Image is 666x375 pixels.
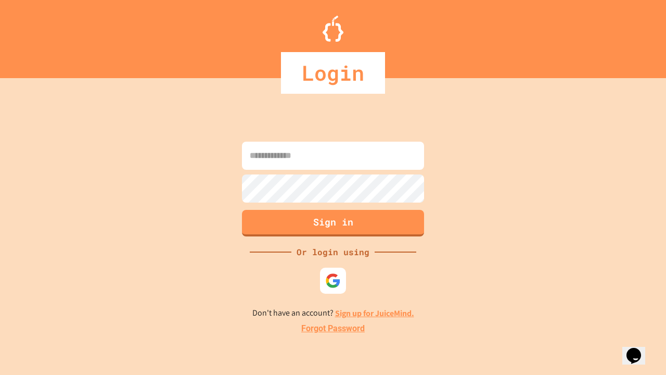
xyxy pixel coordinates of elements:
[580,288,656,332] iframe: chat widget
[622,333,656,365] iframe: chat widget
[242,210,424,236] button: Sign in
[291,246,375,258] div: Or login using
[281,52,385,94] div: Login
[325,273,341,289] img: google-icon.svg
[252,307,414,320] p: Don't have an account?
[323,16,343,42] img: Logo.svg
[301,322,365,335] a: Forgot Password
[335,308,414,319] a: Sign up for JuiceMind.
